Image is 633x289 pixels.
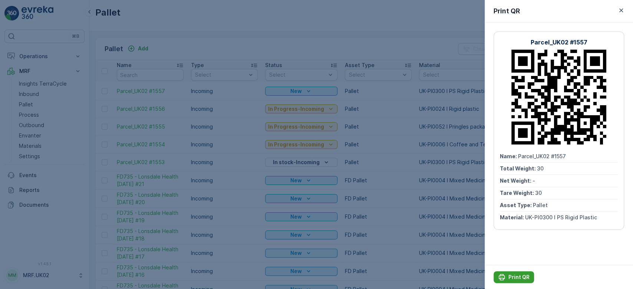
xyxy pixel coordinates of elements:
span: - [533,177,535,184]
span: Parcel_UK02 #1556 [24,122,72,128]
span: Total Weight : [6,134,43,140]
button: Print QR [494,271,534,283]
span: UK-PI0300 I PS Rigid Plastic [525,214,597,220]
span: Pallet [533,202,548,208]
p: Parcel_UK02 #1557 [531,38,587,47]
p: Parcel_UK02 #1556 [287,6,344,15]
span: 30 [43,134,50,140]
span: 30 [42,158,48,165]
span: Asset Type : [500,202,533,208]
span: Pallet [39,170,54,177]
span: Parcel_UK02 #1557 [518,153,566,159]
span: 30 [535,190,542,196]
span: Net Weight : [6,146,39,152]
span: Total Weight : [500,165,537,172]
p: Print QR [508,273,530,281]
span: - [39,146,42,152]
span: Tare Weight : [500,190,535,196]
span: Name : [6,122,24,128]
span: Material : [6,183,32,189]
span: 30 [537,165,544,172]
span: Net Weight : [500,177,533,184]
span: Name : [500,153,518,159]
p: Print QR [494,6,520,16]
span: Asset Type : [6,170,39,177]
span: UK-PI0024 I Rigid plastic [32,183,96,189]
span: Material : [500,214,525,220]
span: Tare Weight : [6,158,42,165]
